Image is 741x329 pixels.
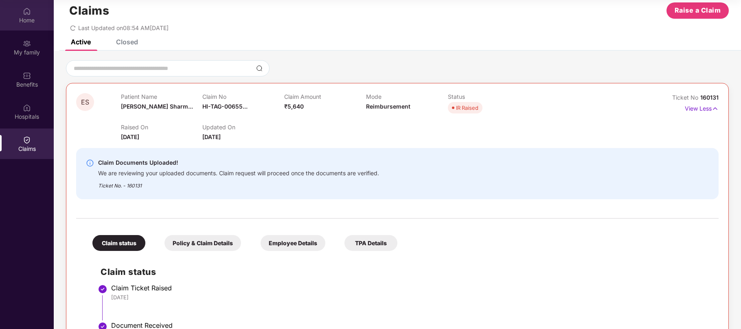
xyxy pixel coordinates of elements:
[456,104,478,112] div: IR Raised
[111,294,710,301] div: [DATE]
[344,235,397,251] div: TPA Details
[121,93,203,100] p: Patient Name
[81,99,89,106] span: ES
[202,103,248,110] span: HI-TAG-00655...
[121,133,139,140] span: [DATE]
[23,72,31,80] img: svg+xml;base64,PHN2ZyBpZD0iQmVuZWZpdHMiIHhtbG5zPSJodHRwOi8vd3d3LnczLm9yZy8yMDAwL3N2ZyIgd2lkdGg9Ij...
[78,24,169,31] span: Last Updated on 08:54 AM[DATE]
[70,24,76,31] span: redo
[121,103,193,110] span: [PERSON_NAME] Sharm...
[121,124,203,131] p: Raised On
[256,65,263,72] img: svg+xml;base64,PHN2ZyBpZD0iU2VhcmNoLTMyeDMyIiB4bWxucz0iaHR0cDovL3d3dy53My5vcmcvMjAwMC9zdmciIHdpZH...
[69,4,109,17] h1: Claims
[23,39,31,48] img: svg+xml;base64,PHN2ZyB3aWR0aD0iMjAiIGhlaWdodD0iMjAiIHZpZXdCb3g9IjAgMCAyMCAyMCIgZmlsbD0ibm9uZSIgeG...
[111,284,710,292] div: Claim Ticket Raised
[202,93,284,100] p: Claim No
[92,235,145,251] div: Claim status
[448,93,530,100] p: Status
[98,177,379,190] div: Ticket No. - 160131
[261,235,325,251] div: Employee Details
[366,103,410,110] span: Reimbursement
[284,103,304,110] span: ₹5,640
[101,265,710,279] h2: Claim status
[666,2,729,19] button: Raise a Claim
[23,136,31,144] img: svg+xml;base64,PHN2ZyBpZD0iQ2xhaW0iIHhtbG5zPSJodHRwOi8vd3d3LnczLm9yZy8yMDAwL3N2ZyIgd2lkdGg9IjIwIi...
[675,5,721,15] span: Raise a Claim
[685,102,719,113] p: View Less
[202,133,221,140] span: [DATE]
[712,104,719,113] img: svg+xml;base64,PHN2ZyB4bWxucz0iaHR0cDovL3d3dy53My5vcmcvMjAwMC9zdmciIHdpZHRoPSIxNyIgaGVpZ2h0PSIxNy...
[116,38,138,46] div: Closed
[700,94,719,101] span: 160131
[284,93,366,100] p: Claim Amount
[202,124,284,131] p: Updated On
[23,104,31,112] img: svg+xml;base64,PHN2ZyBpZD0iSG9zcGl0YWxzIiB4bWxucz0iaHR0cDovL3d3dy53My5vcmcvMjAwMC9zdmciIHdpZHRoPS...
[23,7,31,15] img: svg+xml;base64,PHN2ZyBpZD0iSG9tZSIgeG1sbnM9Imh0dHA6Ly93d3cudzMub3JnLzIwMDAvc3ZnIiB3aWR0aD0iMjAiIG...
[366,93,448,100] p: Mode
[98,158,379,168] div: Claim Documents Uploaded!
[672,94,700,101] span: Ticket No
[71,38,91,46] div: Active
[164,235,241,251] div: Policy & Claim Details
[98,168,379,177] div: We are reviewing your uploaded documents. Claim request will proceed once the documents are verif...
[98,284,107,294] img: svg+xml;base64,PHN2ZyBpZD0iU3RlcC1Eb25lLTMyeDMyIiB4bWxucz0iaHR0cDovL3d3dy53My5vcmcvMjAwMC9zdmciIH...
[86,159,94,167] img: svg+xml;base64,PHN2ZyBpZD0iSW5mby0yMHgyMCIgeG1sbnM9Imh0dHA6Ly93d3cudzMub3JnLzIwMDAvc3ZnIiB3aWR0aD...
